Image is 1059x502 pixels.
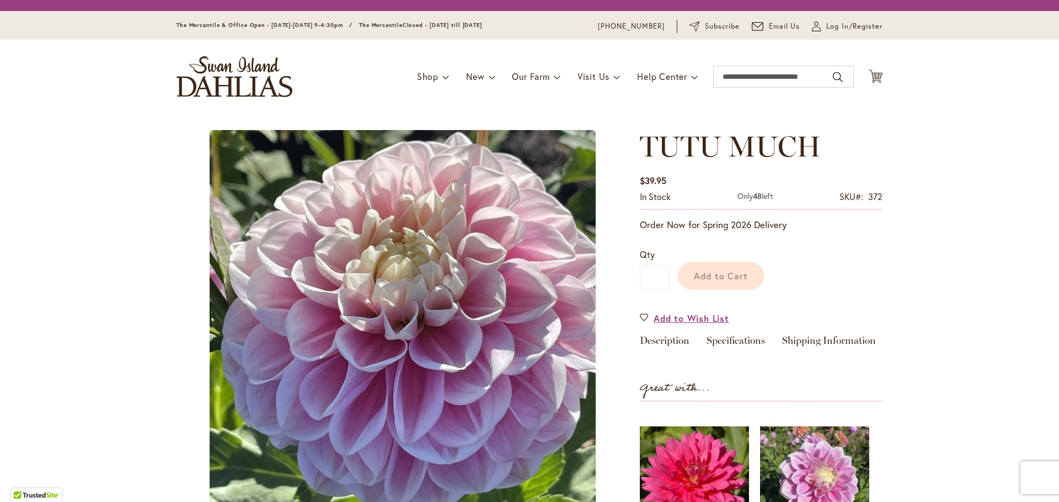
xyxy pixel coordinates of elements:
[839,191,863,202] strong: SKU
[705,21,740,32] span: Subscribe
[782,336,876,352] a: Shipping Information
[417,71,438,82] span: Shop
[689,21,740,32] a: Subscribe
[176,21,403,29] span: The Mercantile & Office Open - [DATE]-[DATE] 9-4:30pm / The Mercantile
[707,336,765,352] a: Specifications
[640,218,882,231] p: Order Now for Spring 2026 Delivery
[640,336,882,352] div: Detailed Product Info
[640,312,729,325] a: Add to Wish List
[640,379,710,397] strong: Great with...
[640,129,821,164] span: TUTU MUCH
[769,21,800,32] span: Email Us
[640,191,671,202] span: In stock
[176,56,292,97] a: store logo
[812,21,882,32] a: Log In/Register
[640,249,655,260] span: Qty
[577,71,609,82] span: Visit Us
[753,191,762,201] strong: 48
[403,21,482,29] span: Closed - [DATE] till [DATE]
[640,175,666,186] span: $39.95
[512,71,549,82] span: Our Farm
[654,312,729,325] span: Add to Wish List
[737,191,773,203] div: Only 48 left
[598,21,665,32] a: [PHONE_NUMBER]
[637,71,687,82] span: Help Center
[752,21,800,32] a: Email Us
[466,71,484,82] span: New
[833,68,843,86] button: Search
[826,21,882,32] span: Log In/Register
[868,191,882,203] div: 372
[640,191,671,203] div: Availability
[640,336,689,352] a: Description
